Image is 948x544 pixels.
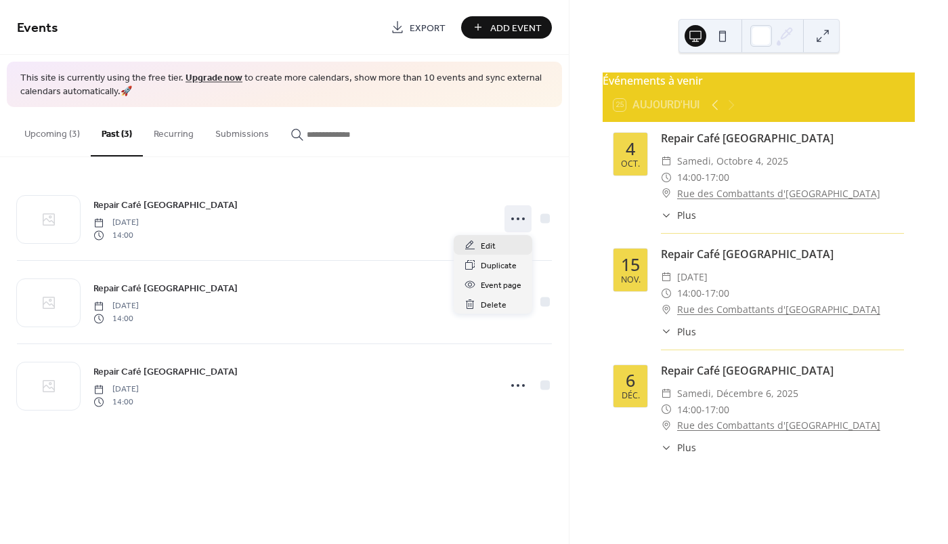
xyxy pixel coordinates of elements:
div: 4 [626,140,635,157]
span: Add Event [490,21,542,35]
div: ​ [661,285,672,301]
span: Repair Café [GEOGRAPHIC_DATA] [93,198,238,213]
span: This site is currently using the free tier. to create more calendars, show more than 10 events an... [20,72,548,98]
span: [DATE] [93,217,139,229]
span: Event page [481,278,521,293]
span: 14:00 [93,396,139,408]
span: 14:00 [677,402,702,418]
span: [DATE] [677,269,708,285]
div: ​ [661,417,672,434]
span: [DATE] [93,300,139,312]
a: Rue des Combattants d'[GEOGRAPHIC_DATA] [677,186,880,202]
button: Past (3) [91,107,143,156]
div: 15 [621,256,640,273]
span: 17:00 [705,402,729,418]
div: nov. [621,276,641,285]
a: Repair Café [GEOGRAPHIC_DATA] [93,197,238,213]
a: Upgrade now [186,69,242,87]
span: 14:00 [677,285,702,301]
div: ​ [661,186,672,202]
a: Rue des Combattants d'[GEOGRAPHIC_DATA] [677,417,880,434]
a: Rue des Combattants d'[GEOGRAPHIC_DATA] [677,301,880,318]
span: Edit [481,239,496,253]
span: Plus [677,325,696,339]
span: [DATE] [93,383,139,396]
span: Export [410,21,446,35]
button: ​Plus [661,440,696,455]
span: 17:00 [705,285,729,301]
div: ​ [661,208,672,222]
div: déc. [622,392,640,400]
button: Submissions [204,107,280,155]
span: 14:00 [677,169,702,186]
span: samedi, octobre 4, 2025 [677,153,788,169]
span: Duplicate [481,259,517,273]
div: Repair Café [GEOGRAPHIC_DATA] [661,130,904,146]
button: Add Event [461,16,552,39]
span: - [702,285,705,301]
span: 14:00 [93,229,139,241]
button: ​Plus [661,325,696,339]
span: Plus [677,440,696,455]
button: Recurring [143,107,204,155]
a: Repair Café [GEOGRAPHIC_DATA] [93,364,238,379]
span: Repair Café [GEOGRAPHIC_DATA] [93,365,238,379]
button: ​Plus [661,208,696,222]
div: Repair Café [GEOGRAPHIC_DATA] [661,246,904,262]
span: samedi, décembre 6, 2025 [677,385,798,402]
div: ​ [661,153,672,169]
button: Upcoming (3) [14,107,91,155]
div: ​ [661,325,672,339]
div: ​ [661,169,672,186]
span: - [702,169,705,186]
span: 14:00 [93,312,139,325]
div: Événements à venir [603,72,915,89]
span: Repair Café [GEOGRAPHIC_DATA] [93,282,238,296]
div: ​ [661,269,672,285]
div: ​ [661,385,672,402]
div: Repair Café [GEOGRAPHIC_DATA] [661,362,904,379]
span: Delete [481,298,507,312]
span: Events [17,15,58,41]
div: oct. [621,160,640,169]
a: Export [381,16,456,39]
div: ​ [661,301,672,318]
span: - [702,402,705,418]
div: ​ [661,440,672,455]
div: ​ [661,402,672,418]
span: 17:00 [705,169,729,186]
a: Repair Café [GEOGRAPHIC_DATA] [93,280,238,296]
div: 6 [626,372,635,389]
span: Plus [677,208,696,222]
